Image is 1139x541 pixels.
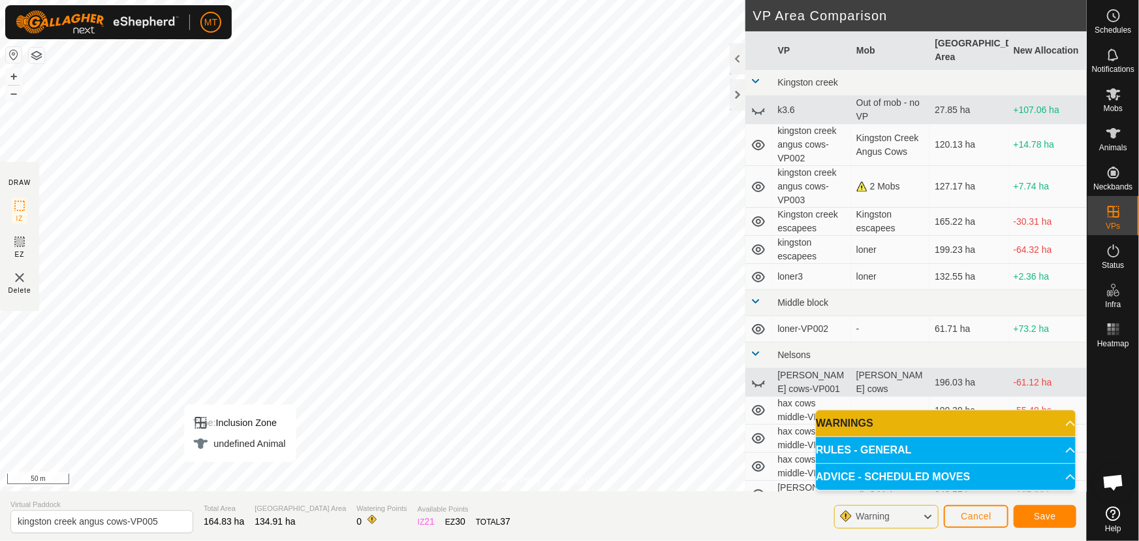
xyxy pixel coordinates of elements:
[778,297,829,308] span: Middle block
[929,316,1008,342] td: 61.71 ha
[856,511,890,521] span: Warning
[1034,511,1056,521] span: Save
[773,96,851,124] td: k3.6
[1092,65,1134,73] span: Notifications
[1008,236,1087,264] td: -64.32 ha
[1104,105,1123,112] span: Mobs
[1102,261,1124,269] span: Status
[356,516,362,527] span: 0
[1099,144,1127,152] span: Animals
[8,286,31,295] span: Delete
[778,77,839,88] span: Kingston creek
[773,208,851,236] td: Kingston creek escapees
[856,180,924,193] div: 2 Mobs
[1008,369,1087,397] td: -61.12 ha
[476,515,510,529] div: TOTAL
[851,31,929,70] th: Mob
[15,250,25,259] span: EZ
[778,350,811,360] span: Nelsons
[1008,264,1087,290] td: +2.36 ha
[773,166,851,208] td: kingston creek angus cows-VP003
[1008,397,1087,425] td: -55.48 ha
[1105,525,1121,533] span: Help
[929,124,1008,166] td: 120.13 ha
[773,453,851,481] td: hax cows middle-VP004
[856,270,924,284] div: loner
[1008,96,1087,124] td: +107.06 ha
[424,516,435,527] span: 21
[1106,222,1120,230] span: VPs
[255,516,295,527] span: 134.91 ha
[929,264,1008,290] td: 132.55 ha
[1008,316,1087,342] td: +73.2 ha
[753,8,1087,24] h2: VP Area Comparison
[418,515,435,529] div: IZ
[1097,340,1129,348] span: Heatmap
[6,47,22,63] button: Reset Map
[816,437,1076,463] p-accordion-header: RULES - GENERAL
[773,31,851,70] th: VP
[204,16,217,29] span: MT
[204,503,244,514] span: Total Area
[16,10,179,34] img: Gallagher Logo
[929,96,1008,124] td: 27.85 ha
[1094,463,1133,502] div: Open chat
[856,369,924,396] div: [PERSON_NAME] cows
[193,415,285,431] div: Inclusion Zone
[1008,208,1087,236] td: -30.31 ha
[961,511,991,521] span: Cancel
[12,270,27,286] img: VP
[6,86,22,101] button: –
[6,69,22,84] button: +
[929,397,1008,425] td: 190.39 ha
[856,243,924,257] div: loner
[773,264,851,290] td: loner3
[1093,183,1132,191] span: Neckbands
[816,410,1076,436] p-accordion-header: WARNINGS
[1008,124,1087,166] td: +14.78 ha
[773,369,851,397] td: [PERSON_NAME] cows-VP001
[929,31,1008,70] th: [GEOGRAPHIC_DATA] Area
[491,474,540,486] a: Privacy Policy
[29,48,44,63] button: Map Layers
[16,214,23,223] span: IZ
[929,236,1008,264] td: 199.23 ha
[773,425,851,453] td: hax cows middle-VP003
[193,436,285,451] div: undefined Animal
[816,418,873,429] span: WARNINGS
[773,316,851,342] td: loner-VP002
[455,516,465,527] span: 30
[1105,301,1121,308] span: Infra
[773,397,851,425] td: hax cows middle-VP002
[1087,501,1139,538] a: Help
[929,369,1008,397] td: 196.03 ha
[856,131,924,159] div: Kingston Creek Angus Cows
[773,124,851,166] td: kingston creek angus cows-VP002
[944,505,1008,528] button: Cancel
[856,96,924,123] div: Out of mob - no VP
[816,445,912,455] span: RULES - GENERAL
[1014,505,1076,528] button: Save
[418,504,510,515] span: Available Points
[1095,26,1131,34] span: Schedules
[356,503,407,514] span: Watering Points
[816,472,970,482] span: ADVICE - SCHEDULED MOVES
[816,464,1076,490] p-accordion-header: ADVICE - SCHEDULED MOVES
[556,474,595,486] a: Contact Us
[773,481,851,509] td: [PERSON_NAME] escappees
[929,208,1008,236] td: 165.22 ha
[500,516,510,527] span: 37
[856,322,924,336] div: -
[1008,166,1087,208] td: +7.74 ha
[255,503,346,514] span: [GEOGRAPHIC_DATA] Area
[1008,31,1087,70] th: New Allocation
[204,516,244,527] span: 164.83 ha
[856,404,924,418] div: -
[10,499,193,510] span: Virtual Paddock
[773,236,851,264] td: kingston escapees
[856,208,924,235] div: Kingston escapees
[8,178,31,188] div: DRAW
[445,515,465,529] div: EZ
[929,166,1008,208] td: 127.17 ha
